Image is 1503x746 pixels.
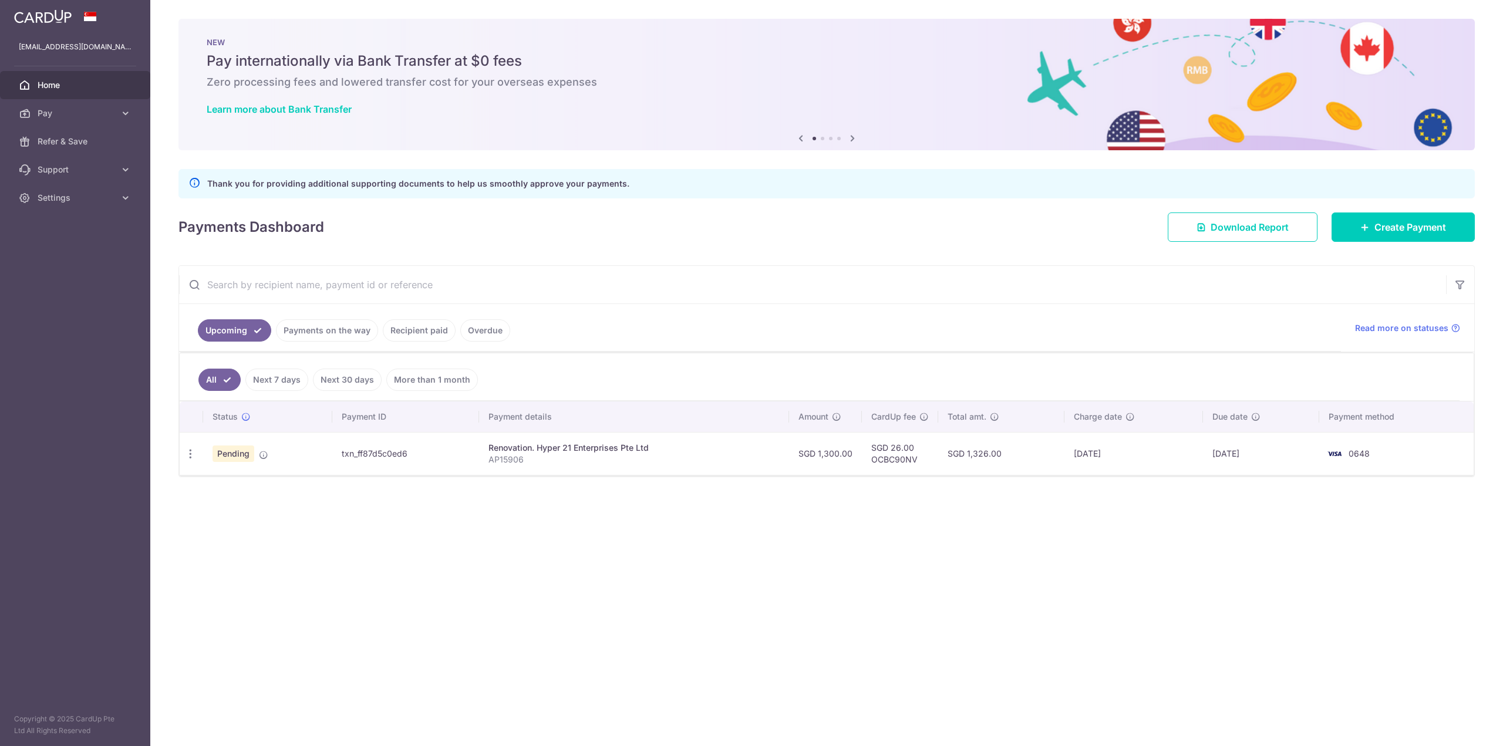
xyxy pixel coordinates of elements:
[245,369,308,391] a: Next 7 days
[1203,432,1319,475] td: [DATE]
[1355,322,1448,334] span: Read more on statuses
[38,136,115,147] span: Refer & Save
[1323,447,1346,461] img: Bank Card
[38,164,115,175] span: Support
[1074,411,1122,423] span: Charge date
[1355,322,1460,334] a: Read more on statuses
[1332,212,1475,242] a: Create Payment
[1168,212,1317,242] a: Download Report
[386,369,478,391] a: More than 1 month
[383,319,456,342] a: Recipient paid
[479,401,790,432] th: Payment details
[38,107,115,119] span: Pay
[1211,220,1289,234] span: Download Report
[38,79,115,91] span: Home
[207,38,1447,47] p: NEW
[276,319,378,342] a: Payments on the way
[207,177,629,191] p: Thank you for providing additional supporting documents to help us smoothly approve your payments.
[1212,411,1248,423] span: Due date
[213,445,254,462] span: Pending
[332,401,479,432] th: Payment ID
[14,9,72,23] img: CardUp
[1428,711,1491,740] iframe: Opens a widget where you can find more information
[213,411,238,423] span: Status
[789,432,862,475] td: SGD 1,300.00
[207,75,1447,89] h6: Zero processing fees and lowered transfer cost for your overseas expenses
[178,217,324,238] h4: Payments Dashboard
[313,369,382,391] a: Next 30 days
[938,432,1064,475] td: SGD 1,326.00
[332,432,479,475] td: txn_ff87d5c0ed6
[871,411,916,423] span: CardUp fee
[1319,401,1474,432] th: Payment method
[948,411,986,423] span: Total amt.
[207,52,1447,70] h5: Pay internationally via Bank Transfer at $0 fees
[207,103,352,115] a: Learn more about Bank Transfer
[178,19,1475,150] img: Bank transfer banner
[488,442,780,454] div: Renovation. Hyper 21 Enterprises Pte Ltd
[1374,220,1446,234] span: Create Payment
[1064,432,1203,475] td: [DATE]
[19,41,132,53] p: [EMAIL_ADDRESS][DOMAIN_NAME]
[862,432,938,475] td: SGD 26.00 OCBC90NV
[1349,448,1370,458] span: 0648
[198,319,271,342] a: Upcoming
[798,411,828,423] span: Amount
[38,192,115,204] span: Settings
[179,266,1446,303] input: Search by recipient name, payment id or reference
[488,454,780,465] p: AP15906
[198,369,241,391] a: All
[460,319,510,342] a: Overdue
